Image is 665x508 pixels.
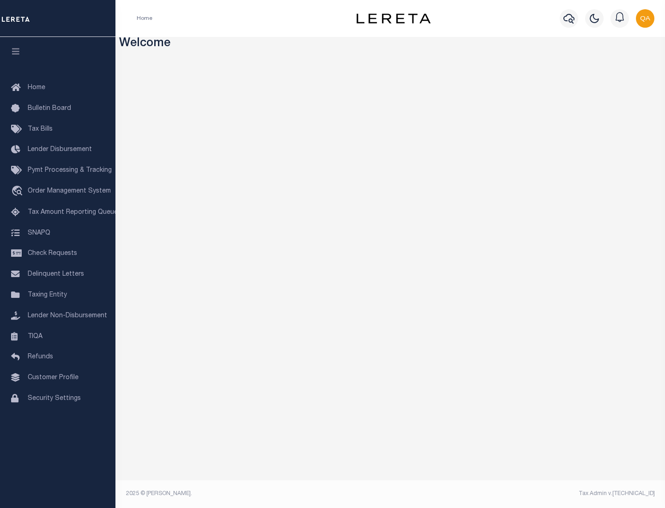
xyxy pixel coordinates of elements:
span: Lender Non-Disbursement [28,313,107,319]
span: Pymt Processing & Tracking [28,167,112,174]
span: Lender Disbursement [28,146,92,153]
span: Taxing Entity [28,292,67,298]
div: 2025 © [PERSON_NAME]. [119,490,391,498]
li: Home [137,14,152,23]
div: Tax Admin v.[TECHNICAL_ID] [397,490,655,498]
span: TIQA [28,333,42,339]
span: Order Management System [28,188,111,194]
i: travel_explore [11,186,26,198]
span: Check Requests [28,250,77,257]
span: Refunds [28,354,53,360]
span: Tax Amount Reporting Queue [28,209,118,216]
span: Bulletin Board [28,105,71,112]
img: svg+xml;base64,PHN2ZyB4bWxucz0iaHR0cDovL3d3dy53My5vcmcvMjAwMC9zdmciIHBvaW50ZXItZXZlbnRzPSJub25lIi... [636,9,654,28]
span: Tax Bills [28,126,53,133]
span: Security Settings [28,395,81,402]
span: Customer Profile [28,375,79,381]
span: Delinquent Letters [28,271,84,278]
img: logo-dark.svg [357,13,430,24]
span: Home [28,85,45,91]
h3: Welcome [119,37,662,51]
span: SNAPQ [28,230,50,236]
